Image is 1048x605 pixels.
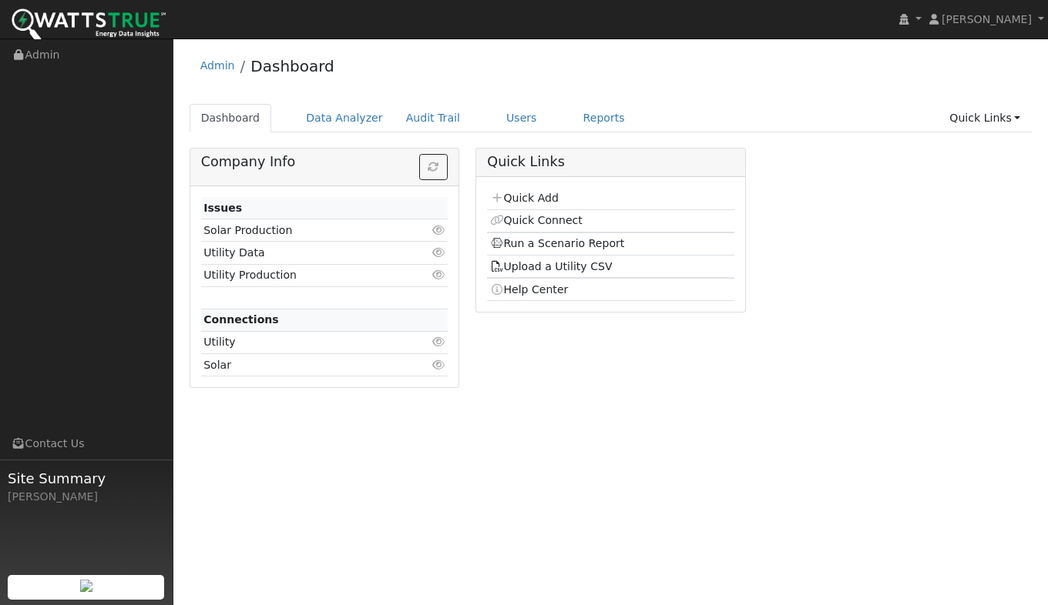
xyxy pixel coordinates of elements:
[395,104,472,132] a: Audit Trail
[190,104,272,132] a: Dashboard
[490,192,559,204] a: Quick Add
[12,8,166,43] img: WattsTrue
[938,104,1032,132] a: Quick Links
[942,13,1032,25] span: [PERSON_NAME]
[432,336,445,347] i: Click to view
[432,359,445,370] i: Click to view
[203,313,279,326] strong: Connections
[294,104,395,132] a: Data Analyzer
[201,331,408,353] td: Utility
[201,354,408,376] td: Solar
[201,219,408,242] td: Solar Production
[495,104,549,132] a: Users
[201,154,448,170] h5: Company Info
[80,580,92,592] img: retrieve
[200,59,235,72] a: Admin
[203,202,242,214] strong: Issues
[201,242,408,264] td: Utility Data
[490,237,625,249] a: Run a Scenario Report
[572,104,637,132] a: Reports
[250,57,334,75] a: Dashboard
[432,269,445,280] i: Click to view
[432,247,445,258] i: Click to view
[487,154,734,170] h5: Quick Links
[201,264,408,286] td: Utility Production
[432,225,445,236] i: Click to view
[490,283,569,296] a: Help Center
[8,489,165,505] div: [PERSON_NAME]
[490,260,613,272] a: Upload a Utility CSV
[490,214,583,226] a: Quick Connect
[8,468,165,489] span: Site Summary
